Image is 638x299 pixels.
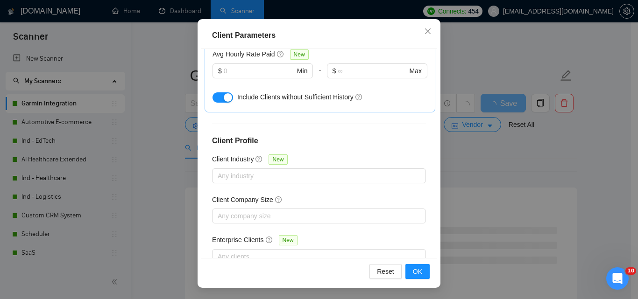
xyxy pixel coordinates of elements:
[333,66,336,76] span: $
[606,267,629,290] iframe: Intercom live chat
[297,66,308,76] span: Min
[377,266,394,277] span: Reset
[213,49,275,59] h5: Avg Hourly Rate Paid
[212,235,264,245] h5: Enterprise Clients
[266,236,273,243] span: question-circle
[218,66,222,76] span: $
[279,235,298,245] span: New
[415,19,440,44] button: Close
[424,28,432,35] span: close
[290,49,309,60] span: New
[355,93,363,101] span: question-circle
[224,66,295,76] input: 0
[338,66,407,76] input: ∞
[255,155,263,163] span: question-circle
[269,154,287,165] span: New
[277,50,284,58] span: question-circle
[625,267,636,275] span: 10
[237,93,354,101] span: Include Clients without Sufficient History
[212,135,426,146] h4: Client Profile
[313,63,326,90] div: -
[212,154,254,164] h5: Client Industry
[410,66,422,76] span: Max
[212,195,273,205] h5: Client Company Size
[369,264,402,279] button: Reset
[275,196,283,203] span: question-circle
[405,264,430,279] button: OK
[212,30,426,41] div: Client Parameters
[413,266,422,277] span: OK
